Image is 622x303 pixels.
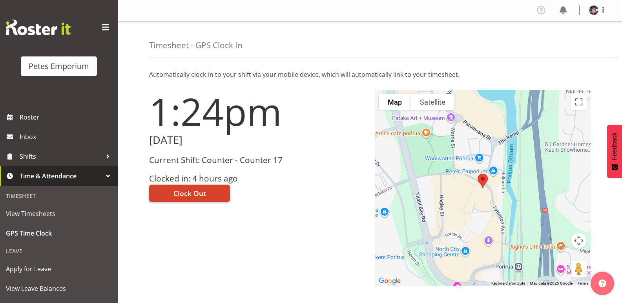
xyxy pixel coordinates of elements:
[491,281,525,286] button: Keyboard shortcuts
[6,208,112,220] span: View Timesheets
[2,279,116,298] a: View Leave Balances
[149,134,365,146] h2: [DATE]
[29,60,89,72] div: Petes Emporium
[20,131,114,143] span: Inbox
[571,94,587,110] button: Toggle fullscreen view
[20,170,102,182] span: Time & Attendance
[377,276,403,286] img: Google
[149,70,591,79] p: Automatically clock-in to your shift via your mobile device, which will automatically link to you...
[589,5,598,15] img: michelle-whaleb4506e5af45ffd00a26cc2b6420a9100.png
[2,259,116,279] a: Apply for Leave
[149,41,243,50] h4: Timesheet - GPS Clock In
[377,276,403,286] a: Open this area in Google Maps (opens a new window)
[149,174,365,183] h3: Clocked in: 4 hours ago
[530,281,573,285] span: Map data ©2025 Google
[2,223,116,243] a: GPS Time Clock
[173,188,206,198] span: Clock Out
[149,156,365,165] h3: Current Shift: Counter - Counter 17
[577,281,588,285] a: Terms (opens in new tab)
[20,151,102,162] span: Shifts
[611,132,618,160] span: Feedback
[6,263,112,275] span: Apply for Leave
[607,125,622,178] button: Feedback - Show survey
[6,227,112,239] span: GPS Time Clock
[571,261,587,277] button: Drag Pegman onto the map to open Street View
[20,111,114,123] span: Roster
[2,243,116,259] div: Leave
[149,185,230,202] button: Clock Out
[149,90,365,132] h1: 1:24pm
[2,188,116,204] div: Timesheet
[411,94,454,110] button: Show satellite imagery
[598,279,606,287] img: help-xxl-2.png
[571,233,587,249] button: Map camera controls
[2,204,116,223] a: View Timesheets
[6,20,71,35] img: Rosterit website logo
[379,94,411,110] button: Show street map
[6,283,112,294] span: View Leave Balances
